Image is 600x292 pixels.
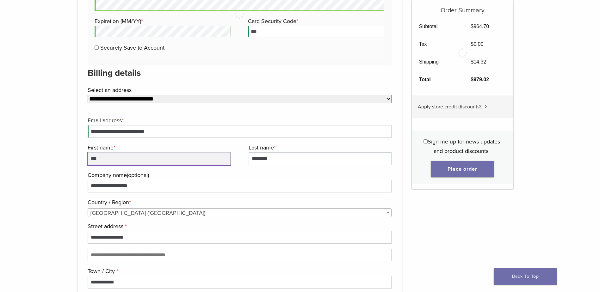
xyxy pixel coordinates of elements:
[88,85,390,95] label: Select an address
[88,266,390,276] label: Town / City
[424,139,428,143] input: Sign me up for news updates and product discounts!
[88,143,229,152] label: First name
[88,222,390,231] label: Street address
[88,170,390,180] label: Company name
[428,138,500,155] span: Sign me up for news updates and product discounts!
[412,0,513,14] h5: Order Summary
[249,143,390,152] label: Last name
[127,172,149,179] span: (optional)
[418,104,481,110] span: Apply store credit discounts?
[88,208,392,217] span: Country / Region
[494,268,557,285] a: Back To Top
[431,161,494,177] button: Place order
[88,198,390,207] label: Country / Region
[88,116,390,125] label: Email address
[88,65,392,81] h3: Billing details
[88,209,392,217] span: United States (US)
[485,105,487,108] img: caret.svg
